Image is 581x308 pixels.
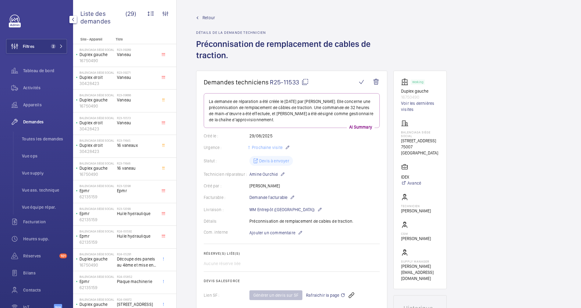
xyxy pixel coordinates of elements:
h1: Préconnisation de remplacement de cables de traction. [196,38,387,71]
p: Duplex gauche [79,256,114,262]
span: 2 [51,44,56,49]
p: [PERSON_NAME] [401,235,431,242]
span: Epmr [117,188,157,194]
a: Avancé [401,180,421,186]
span: 16 vaneau [117,165,157,171]
span: Toutes les demandes [22,136,67,142]
span: Huile hydraulique [117,233,157,239]
p: Technicien [401,204,431,208]
span: Facturation [23,219,67,225]
span: Demandes techniciens [204,78,269,86]
span: Réserves [23,253,57,259]
p: 62135159 [79,239,114,245]
p: La demande de réparation a été créée le [DATE] par [PERSON_NAME]. Elle concerne une préconnisatio... [209,98,375,123]
img: elevator.svg [401,78,411,86]
p: Balenciaga siège social [79,71,114,74]
h2: R24-05291 [117,252,157,256]
h2: R24-05852 [117,275,157,278]
p: 16750490 [79,58,114,64]
span: Vue supply [22,170,67,176]
span: Prochaine visite [251,145,283,150]
p: 30428423 [79,148,114,154]
p: Duplex gauche [401,88,439,94]
span: Ajouter un commentaire [249,230,295,236]
p: Balenciaga siège social [79,139,114,142]
span: Appareils [23,102,67,108]
span: R25-11533 [270,78,309,86]
p: Balenciaga siège social [79,93,114,97]
p: Balenciaga siège social [79,252,114,256]
span: Vue ops [22,153,67,159]
span: Heures supp. [23,236,67,242]
h2: R24-00592 [117,229,157,233]
p: 75007 [GEOGRAPHIC_DATA] [401,144,439,156]
span: Huile hydraulique [117,211,157,217]
h2: R23-11645 [117,139,157,142]
span: 16 vaneaux [117,142,157,148]
p: Epmr [79,188,114,194]
p: Balenciaga siège social [79,48,114,51]
p: Balenciaga siège social [79,229,114,233]
p: 16750490 [79,171,114,177]
span: Retour [202,15,215,21]
p: Duplex droit [79,74,114,80]
p: 16750490 [79,103,114,109]
a: Voir les dernières visites [401,100,439,112]
p: [PERSON_NAME][EMAIL_ADDRESS][DOMAIN_NAME] [401,263,439,281]
h2: R23-09269 [117,48,157,51]
span: Liste des demandes [80,10,125,25]
h2: R23-09666 [117,93,157,97]
span: Filtres [23,43,34,49]
p: AI Summary [347,124,375,130]
p: 30428423 [79,80,114,87]
span: Rafraichir la page [306,292,345,299]
span: Activités [23,85,67,91]
p: 16750490 [79,262,114,268]
p: Working [412,81,423,83]
h2: R23-12099 [117,207,157,211]
h2: Détails de la demande technicien [196,30,387,35]
p: Balenciaga siège social [79,207,114,211]
h2: R23-11646 [117,161,157,165]
p: Balenciaga siège social [79,184,114,188]
span: Plaque machinerie [117,278,157,285]
span: Contacts [23,287,67,293]
p: [PERSON_NAME] [401,208,431,214]
p: Duplex droit [79,142,114,148]
p: Titre [116,37,156,41]
p: Duplex gauche [79,301,114,307]
p: Balenciaga siège social [79,275,114,278]
p: Duplex gauche [79,165,114,171]
h2: Devis Salesforce [204,279,380,283]
p: Epmr [79,278,114,285]
p: Duplex droit [79,120,114,126]
span: Vaneau [117,74,157,80]
p: IDEX [401,174,421,180]
span: Demande facturable [249,194,287,200]
p: CSM [401,232,431,235]
span: Demandes [23,119,67,125]
p: 62135159 [79,217,114,223]
p: WM Entrepôt ([GEOGRAPHIC_DATA]) [249,206,322,213]
span: Découpe des panels au 4ème et mise en place d’un joint spécifique de la même couleur [117,256,157,268]
h2: R24-08972 [117,298,157,301]
span: Vue ass. technique [22,187,67,193]
p: Duplex gauche [79,51,114,58]
p: Balenciaga siège social [79,161,114,165]
h2: R23-12098 [117,184,157,188]
span: Vaneau [117,51,157,58]
p: Balenciaga siège social [79,116,114,120]
span: Vue équipe répar. [22,204,67,210]
p: 62135159 [79,285,114,291]
span: Bilans [23,270,67,276]
span: 101 [59,253,67,258]
h2: Réserve(s) liée(s) [204,251,380,256]
span: Vaneau [117,97,157,103]
p: 62135159 [79,194,114,200]
p: Site - Appareil [73,37,113,41]
button: Filtres2 [6,39,67,54]
p: 16750490 [401,94,439,100]
h2: R23-10513 [117,116,157,120]
span: [STREET_ADDRESS] [117,301,157,307]
p: Epmr [79,211,114,217]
